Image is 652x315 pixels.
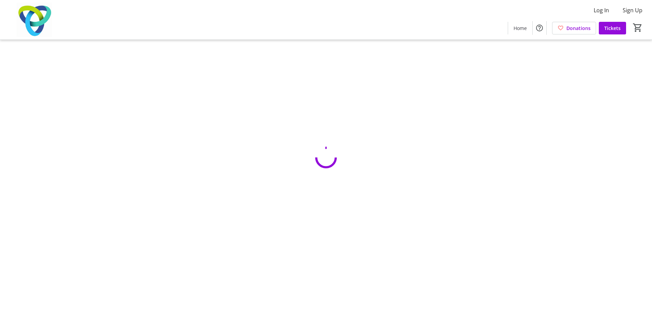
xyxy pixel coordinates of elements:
[632,21,644,34] button: Cart
[594,6,609,14] span: Log In
[617,5,648,16] button: Sign Up
[599,22,626,34] a: Tickets
[566,25,591,32] span: Donations
[533,21,546,35] button: Help
[508,22,532,34] a: Home
[588,5,614,16] button: Log In
[514,25,527,32] span: Home
[4,3,65,37] img: Trillium Health Partners Foundation's Logo
[552,22,596,34] a: Donations
[623,6,642,14] span: Sign Up
[604,25,621,32] span: Tickets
